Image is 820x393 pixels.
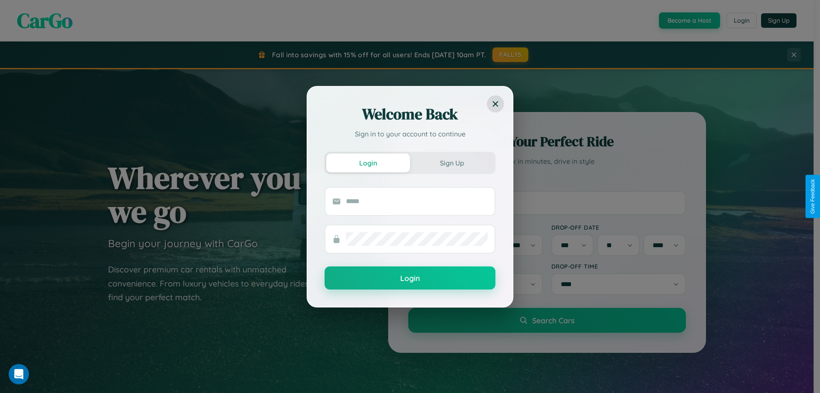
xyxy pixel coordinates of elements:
[326,154,410,172] button: Login
[410,154,494,172] button: Sign Up
[810,179,816,214] div: Give Feedback
[325,129,495,139] p: Sign in to your account to continue
[325,104,495,124] h2: Welcome Back
[9,364,29,384] iframe: Intercom live chat
[325,266,495,290] button: Login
